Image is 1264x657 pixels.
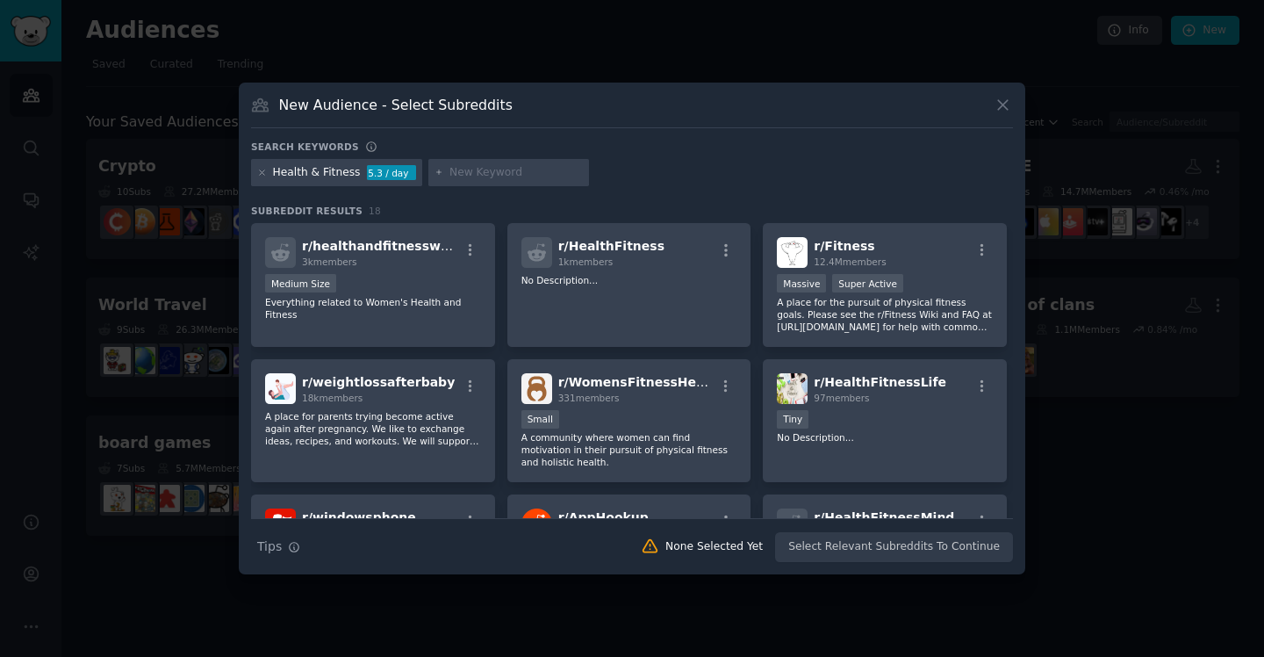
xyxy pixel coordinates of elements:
[777,296,993,333] p: A place for the pursuit of physical fitness goals. Please see the r/Fitness Wiki and FAQ at [URL]...
[251,531,306,562] button: Tips
[814,239,874,253] span: r/ Fitness
[814,256,886,267] span: 12.4M members
[302,510,416,524] span: r/ windowsphone
[814,375,946,389] span: r/ HealthFitnessLife
[521,410,559,429] div: Small
[521,274,737,286] p: No Description...
[265,373,296,404] img: weightlossafterbaby
[449,165,583,181] input: New Keyword
[279,96,513,114] h3: New Audience - Select Subreddits
[273,165,361,181] div: Health & Fitness
[251,205,363,217] span: Subreddit Results
[777,431,993,444] p: No Description...
[265,296,481,321] p: Everything related to Women's Health and Fitness
[302,256,357,267] span: 3k members
[265,509,296,539] img: windowsphone
[265,410,481,447] p: A place for parents trying become active again after pregnancy. We like to exchange ideas, recipe...
[777,373,808,404] img: HealthFitnessLife
[558,239,664,253] span: r/ HealthFitness
[369,206,381,216] span: 18
[521,373,552,404] img: WomensFitnessHealth
[367,165,416,181] div: 5.3 / day
[558,510,649,524] span: r/ AppHookup
[558,393,620,403] span: 331 members
[814,510,976,524] span: r/ HealthFitnessMindset
[251,141,359,153] h3: Search keywords
[814,393,869,403] span: 97 members
[777,410,808,429] div: Tiny
[521,431,737,468] p: A community where women can find motivation in their pursuit of physical fitness and holistic hea...
[257,538,282,556] span: Tips
[777,237,808,268] img: Fitness
[302,393,363,403] span: 18k members
[832,274,903,292] div: Super Active
[302,239,479,253] span: r/ healthandfitnesswomen
[665,539,763,555] div: None Selected Yet
[302,375,455,389] span: r/ weightlossafterbaby
[558,375,723,389] span: r/ WomensFitnessHealth
[777,274,826,292] div: Massive
[521,509,552,539] img: AppHookup
[265,274,336,292] div: Medium Size
[558,256,614,267] span: 1k members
